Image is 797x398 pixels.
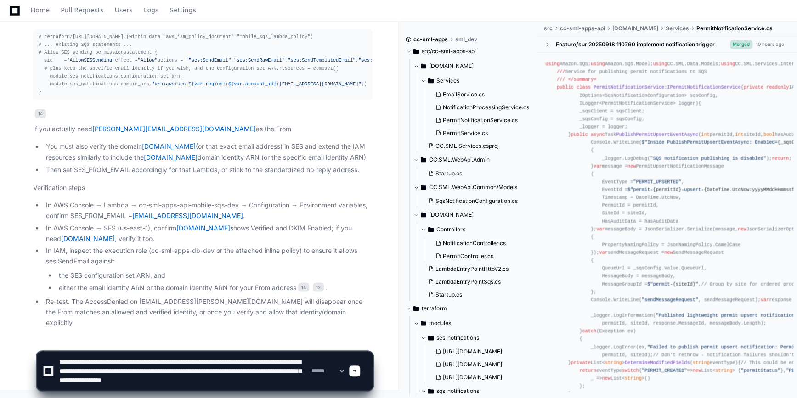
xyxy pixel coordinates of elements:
li: In AWS Console → SES (us-east-1), confirm shows Verified and DKIM Enabled; if you need , verify i... [43,223,373,244]
span: ${var.region} [189,81,226,87]
svg: Directory [421,61,426,72]
span: [DOMAIN_NAME] [429,211,474,219]
span: {siteId} [673,281,695,286]
span: var [761,297,769,302]
span: int [701,132,709,137]
button: CC.SML.WebApi.Common/Models [413,180,535,195]
span: "PERMIT_UPSERTED" [633,179,681,185]
span: Controllers [436,226,465,233]
span: ses_notifications [436,334,479,342]
span: private [744,84,763,90]
span: PermitService.cs [443,129,488,137]
span: {permitId} [653,187,681,192]
li: either the email identity ARN or the domain identity ARN for your From address . [56,282,373,293]
button: NotificationController.cs [432,237,529,250]
span: 14 [35,109,46,118]
span: bool [763,132,775,137]
button: LambdaEntryPointSqs.cs [424,275,529,288]
span: src [543,25,552,32]
span: Settings [170,7,196,13]
button: SqsNotificationConfiguration.cs [424,195,529,207]
span: PublishPermitUpsertEventAsync [616,132,698,137]
div: Feature/sur 20250918 110760 implement notification trigger [555,40,714,48]
span: NotificationController.cs [443,240,506,247]
button: [DOMAIN_NAME] [413,207,535,222]
button: Controllers [421,222,535,237]
span: "SQS notification publishing is disabled" [650,155,766,161]
button: Services [421,73,535,88]
span: new [664,250,673,255]
button: PermitService.cs [432,127,529,140]
span: public [557,84,574,90]
span: Pull Requests [61,7,103,13]
button: CC.SML.WebApi.Admin [413,152,535,167]
span: NotificationProcessingService.cs [443,104,529,111]
button: ses_notifications [421,331,530,345]
button: CC.SML.Services.csproj [424,140,529,152]
a: [DOMAIN_NAME] [176,224,230,231]
span: $"permit- " [647,281,698,286]
li: Then set SES_FROM_EMAIL accordingly for that Lambda, or stick to the standardized no‑reply address. [43,164,373,175]
span: "ses:GetSendQuota" [358,57,409,63]
span: LambdaEntryPointSqs.cs [435,278,501,286]
span: # terraform/[URL][DOMAIN_NAME] (within data "aws_iam_policy_document" "mobile_sqs_lambda_policy") [39,34,313,39]
span: /// [557,69,565,74]
svg: Directory [428,332,434,343]
span: Startup.cs [435,170,462,177]
span: Service for publishing permit notifications to SQS [557,69,707,74]
span: sml_dev [455,36,477,43]
a: [DOMAIN_NAME] [61,234,115,242]
span: int [735,132,743,137]
li: You must also verify the domain (or that exact email address) in SES and extend the IAM resources... [43,141,373,163]
span: SqsNotificationConfiguration.cs [435,197,518,205]
li: Re-test. The AccessDenied on [EMAIL_ADDRESS][PERSON_NAME][DOMAIN_NAME] will disappear once the Fr... [43,296,373,327]
span: cc-sml-apps [413,36,448,43]
span: # ... existing SQS statements ... [39,42,132,47]
span: Merged [730,40,752,49]
span: PermitController.cs [443,252,493,260]
span: return [772,155,789,161]
span: terraform [422,305,447,312]
span: "ses:SendRawEmail" [234,57,285,63]
span: Logs [144,7,158,13]
a: [DOMAIN_NAME] [142,142,196,150]
button: Startup.cs [424,288,529,301]
div: statement { sid = effect = actions = [ , , , , ] resources = compact([ module.ses_notifications.c... [39,33,367,96]
span: Home [31,7,50,13]
span: "ses:SendTemplatedEmail" [288,57,356,63]
a: [DOMAIN_NAME] [144,153,198,161]
span: 12 [313,282,324,291]
span: 14 [298,282,309,291]
svg: Directory [421,154,426,165]
button: EmailService.cs [432,88,529,101]
span: var [596,226,605,231]
button: modules [413,316,530,331]
span: "AllowSESSending" [67,57,115,63]
span: [DOMAIN_NAME] [429,62,474,70]
button: terraform [406,301,530,316]
span: # Allow SES sending permissions [39,50,126,55]
li: the SES configuration set ARN, and [56,270,373,280]
p: If you actually need as the From [33,124,373,135]
a: [EMAIL_ADDRESS][DOMAIN_NAME] [132,211,243,219]
span: PermitNotificationService.cs [443,117,518,124]
span: using [591,61,605,67]
span: CC.SML.WebApi.Common/Models [429,184,517,191]
span: LambdaEntryPointHttpV2.cs [435,265,509,273]
span: IPermitNotificationService [667,84,740,90]
svg: Directory [428,75,434,86]
span: async [591,132,605,137]
button: PermitController.cs [432,250,529,263]
span: Users [115,7,133,13]
svg: Directory [413,46,419,57]
span: Services [665,25,689,32]
li: In IAM, inspect the execution role (cc-sml-apps-db-dev or the attached inline policy) to ensure i... [43,245,373,292]
svg: Directory [421,318,426,329]
span: PermitNotificationService.cs [696,25,772,32]
span: CC.SML.Services.csproj [435,142,499,150]
span: new [738,226,746,231]
span: </summary> [568,77,597,82]
button: src/cc-sml-apps-api [406,44,530,59]
svg: Directory [428,224,434,235]
span: # plus keep the specific email identity if you wish, and the configuration set ARN. [44,66,279,71]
